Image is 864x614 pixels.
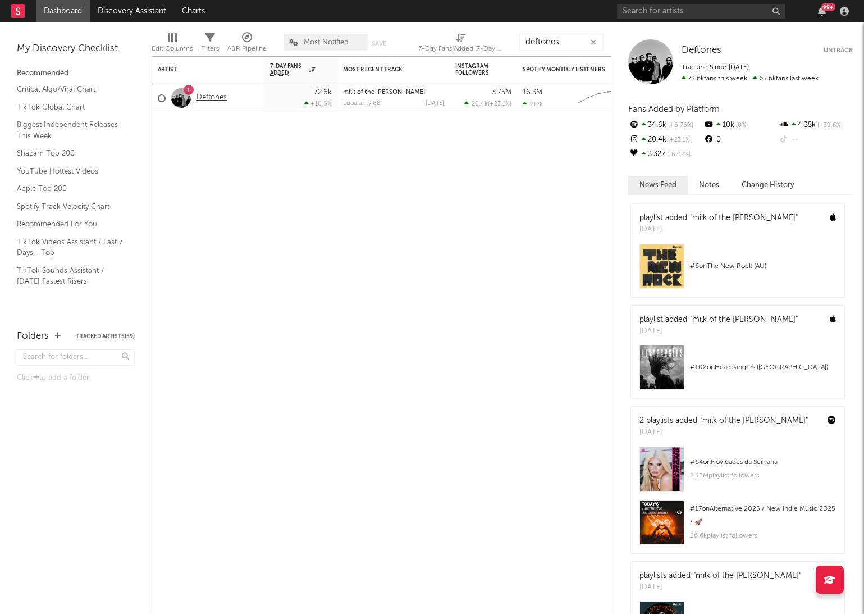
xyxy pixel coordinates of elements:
div: Filters [201,28,219,61]
span: 72.6k fans this week [682,75,747,82]
button: News Feed [628,176,688,194]
div: My Discovery Checklist [17,42,135,56]
div: -- [778,133,853,147]
button: Change History [730,176,806,194]
div: 72.6k [314,89,332,96]
span: +6.76 % [666,122,693,129]
a: #102onHeadbangers ([GEOGRAPHIC_DATA]) [631,345,844,398]
a: Deftones [682,45,721,56]
a: "milk of the [PERSON_NAME]" [693,572,801,580]
div: ( ) [464,100,511,107]
div: Filters [201,42,219,56]
div: 212k [523,101,543,108]
div: 0 [703,133,778,147]
a: "milk of the [PERSON_NAME]" [700,417,808,425]
div: playlist added [639,212,798,224]
span: -8.02 % [665,152,691,158]
div: 7-Day Fans Added (7-Day Fans Added) [418,42,502,56]
a: Deftones [196,93,227,103]
span: 7-Day Fans Added [270,63,306,76]
div: # 17 on Alternative 2025 / New Indie Music 2025 / 🚀 [690,502,836,529]
a: Shazam Top 200 [17,147,124,160]
button: Tracked Artists(59) [76,334,135,339]
div: +10.6 % [304,100,332,107]
div: A&R Pipeline [227,42,267,56]
a: #17onAlternative 2025 / New Indie Music 2025 / 🚀26.6kplaylist followers [631,500,844,553]
div: 2.13M playlist followers [690,469,836,483]
input: Search for artists [617,4,785,19]
div: 3.75M [492,89,511,96]
a: Recommended For You [17,218,124,230]
div: Instagram Followers [455,63,495,76]
div: [DATE] [639,224,798,235]
div: 34.6k [628,118,703,133]
a: "milk of the [PERSON_NAME]" [690,214,798,222]
a: TikTok Videos Assistant / Last 7 Days - Top [17,236,124,259]
span: +23.1 % [490,101,510,107]
div: Edit Columns [152,42,193,56]
span: Fans Added by Platform [628,105,720,113]
div: 10k [703,118,778,133]
div: 26.6k playlist followers [690,529,836,543]
div: playlists added [639,570,801,582]
a: YouTube Hottest Videos [17,165,124,178]
div: Most Recent Track [343,66,427,73]
div: # 6 on The New Rock (AU) [690,260,836,273]
span: 20.4k [472,101,488,107]
span: Tracking Since: [DATE] [682,64,749,71]
a: Apple Top 200 [17,183,124,195]
span: +23.1 % [666,137,692,143]
svg: Chart title [573,84,624,112]
span: Most Notified [304,39,349,46]
div: 99 + [821,3,835,11]
div: A&R Pipeline [227,28,267,61]
a: "milk of the [PERSON_NAME]" [690,316,798,324]
span: Deftones [682,46,721,55]
span: 0 % [734,122,748,129]
input: Search... [519,34,604,51]
div: # 102 on Headbangers ([GEOGRAPHIC_DATA]) [690,361,836,374]
div: # 64 on Novidades da Semana [690,456,836,469]
a: TikTok Sounds Assistant / [DATE] Fastest Risers [17,265,124,288]
div: [DATE] [639,427,808,438]
a: Critical Algo/Viral Chart [17,83,124,95]
a: #6onThe New Rock (AU) [631,244,844,297]
div: 3.32k [628,147,703,162]
button: Untrack [824,45,853,56]
a: Biggest Independent Releases This Week [17,119,124,142]
a: milk of the [PERSON_NAME] [343,89,425,95]
div: 20.4k [628,133,703,147]
div: 7-Day Fans Added (7-Day Fans Added) [418,28,502,61]
a: TikTok Global Chart [17,101,124,113]
div: milk of the madonna [343,89,444,95]
div: 2 playlists added [639,415,808,427]
div: Click to add a folder. [17,371,135,385]
div: playlist added [639,314,798,326]
div: [DATE] [639,326,798,337]
button: Notes [688,176,730,194]
div: popularity: 68 [343,101,381,107]
div: Edit Columns [152,28,193,61]
span: 65.6k fans last week [682,75,819,82]
a: #64onNovidades da Semana2.13Mplaylist followers [631,447,844,500]
div: Recommended [17,67,135,80]
div: Folders [17,330,49,343]
div: Artist [158,66,242,73]
span: +39.6 % [816,122,843,129]
div: [DATE] [639,582,801,593]
button: 99+ [818,7,826,16]
div: Spotify Monthly Listeners [523,66,607,73]
button: Save [372,40,386,47]
input: Search for folders... [17,349,135,366]
div: 16.3M [523,89,542,96]
div: 4.35k [778,118,853,133]
div: [DATE] [426,101,444,107]
a: Spotify Track Velocity Chart [17,201,124,213]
